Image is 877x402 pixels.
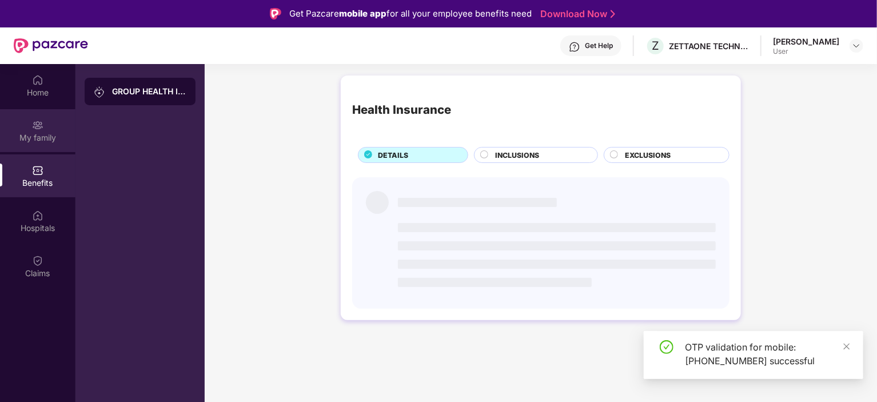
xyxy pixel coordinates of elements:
span: DETAILS [378,150,408,161]
img: Stroke [611,8,615,20]
div: GROUP HEALTH INSURANCE [112,86,186,97]
img: svg+xml;base64,PHN2ZyBpZD0iSG9zcGl0YWxzIiB4bWxucz0iaHR0cDovL3d3dy53My5vcmcvMjAwMC9zdmciIHdpZHRoPS... [32,210,43,221]
img: svg+xml;base64,PHN2ZyBpZD0iRHJvcGRvd24tMzJ4MzIiIHhtbG5zPSJodHRwOi8vd3d3LnczLm9yZy8yMDAwL3N2ZyIgd2... [852,41,861,50]
div: [PERSON_NAME] [773,36,839,47]
span: Z [652,39,659,53]
span: INCLUSIONS [495,150,539,161]
div: Get Pazcare for all your employee benefits need [289,7,532,21]
div: Health Insurance [352,101,451,119]
img: New Pazcare Logo [14,38,88,53]
span: EXCLUSIONS [625,150,671,161]
div: Get Help [585,41,613,50]
img: svg+xml;base64,PHN2ZyBpZD0iQ2xhaW0iIHhtbG5zPSJodHRwOi8vd3d3LnczLm9yZy8yMDAwL3N2ZyIgd2lkdGg9IjIwIi... [32,255,43,266]
span: close [843,343,851,351]
strong: mobile app [339,8,386,19]
div: ZETTAONE TECHNOLOGIES INDIA PRIVATE LIMITED [669,41,749,51]
span: check-circle [660,340,673,354]
img: svg+xml;base64,PHN2ZyBpZD0iQmVuZWZpdHMiIHhtbG5zPSJodHRwOi8vd3d3LnczLm9yZy8yMDAwL3N2ZyIgd2lkdGg9Ij... [32,165,43,176]
a: Download Now [540,8,612,20]
img: svg+xml;base64,PHN2ZyB3aWR0aD0iMjAiIGhlaWdodD0iMjAiIHZpZXdCb3g9IjAgMCAyMCAyMCIgZmlsbD0ibm9uZSIgeG... [32,120,43,131]
img: svg+xml;base64,PHN2ZyBpZD0iSGVscC0zMngzMiIgeG1sbnM9Imh0dHA6Ly93d3cudzMub3JnLzIwMDAvc3ZnIiB3aWR0aD... [569,41,580,53]
img: svg+xml;base64,PHN2ZyBpZD0iSG9tZSIgeG1sbnM9Imh0dHA6Ly93d3cudzMub3JnLzIwMDAvc3ZnIiB3aWR0aD0iMjAiIG... [32,74,43,86]
img: svg+xml;base64,PHN2ZyB3aWR0aD0iMjAiIGhlaWdodD0iMjAiIHZpZXdCb3g9IjAgMCAyMCAyMCIgZmlsbD0ibm9uZSIgeG... [94,86,105,98]
div: OTP validation for mobile: [PHONE_NUMBER] successful [685,340,850,368]
div: User [773,47,839,56]
img: Logo [270,8,281,19]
